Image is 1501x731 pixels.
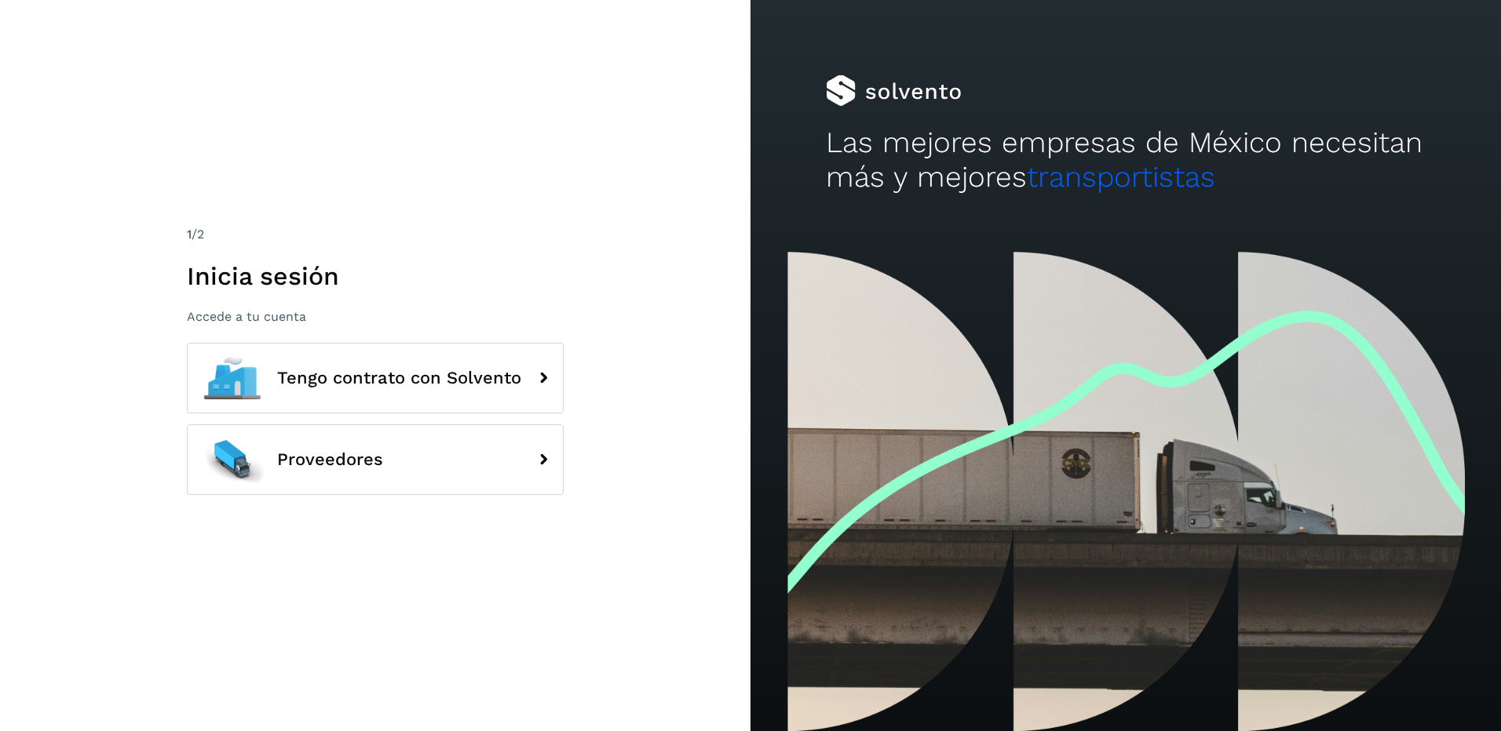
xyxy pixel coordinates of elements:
[826,125,1426,195] h2: Las mejores empresas de México necesitan más y mejores
[277,450,383,469] span: Proveedores
[187,309,564,324] p: Accede a tu cuenta
[187,225,564,244] div: /2
[187,424,564,495] button: Proveedores
[277,369,521,387] span: Tengo contrato con Solvento
[187,343,564,413] button: Tengo contrato con Solvento
[1027,160,1215,194] span: transportistas
[187,227,192,242] span: 1
[187,261,564,291] h1: Inicia sesión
